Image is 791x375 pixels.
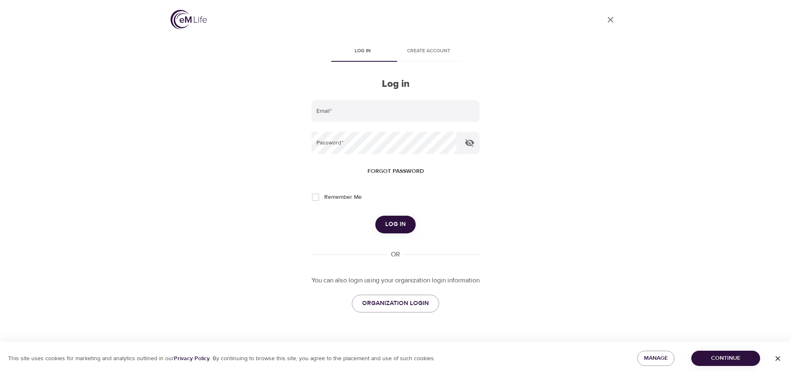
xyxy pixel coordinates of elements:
[364,164,427,179] button: Forgot password
[698,353,754,363] span: Continue
[171,10,207,29] img: logo
[601,10,620,30] a: close
[311,78,480,90] h2: Log in
[311,42,480,62] div: disabled tabs example
[324,193,362,202] span: Remember Me
[385,219,406,230] span: Log in
[362,298,429,309] span: ORGANIZATION LOGIN
[352,295,439,312] a: ORGANIZATION LOGIN
[388,250,403,259] div: OR
[335,47,391,56] span: Log in
[375,216,416,233] button: Log in
[400,47,456,56] span: Create account
[367,166,424,177] span: Forgot password
[644,353,668,363] span: Manage
[174,355,210,362] a: Privacy Policy
[691,351,760,366] button: Continue
[311,276,480,285] p: You can also login using your organization login information
[637,351,674,366] button: Manage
